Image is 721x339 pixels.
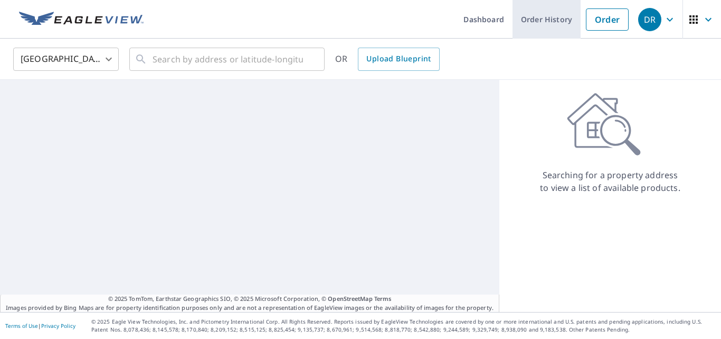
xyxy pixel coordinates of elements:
[374,295,392,303] a: Terms
[5,323,75,329] p: |
[19,12,144,28] img: EV Logo
[366,52,431,66] span: Upload Blueprint
[5,322,38,329] a: Terms of Use
[153,44,303,74] input: Search by address or latitude-longitude
[539,169,681,194] p: Searching for a property address to view a list of available products.
[638,8,661,31] div: DR
[108,295,392,304] span: © 2025 TomTom, Earthstar Geographics SIO, © 2025 Microsoft Corporation, ©
[586,8,629,31] a: Order
[13,44,119,74] div: [GEOGRAPHIC_DATA]
[328,295,372,303] a: OpenStreetMap
[335,48,440,71] div: OR
[91,318,716,334] p: © 2025 Eagle View Technologies, Inc. and Pictometry International Corp. All Rights Reserved. Repo...
[41,322,75,329] a: Privacy Policy
[358,48,439,71] a: Upload Blueprint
